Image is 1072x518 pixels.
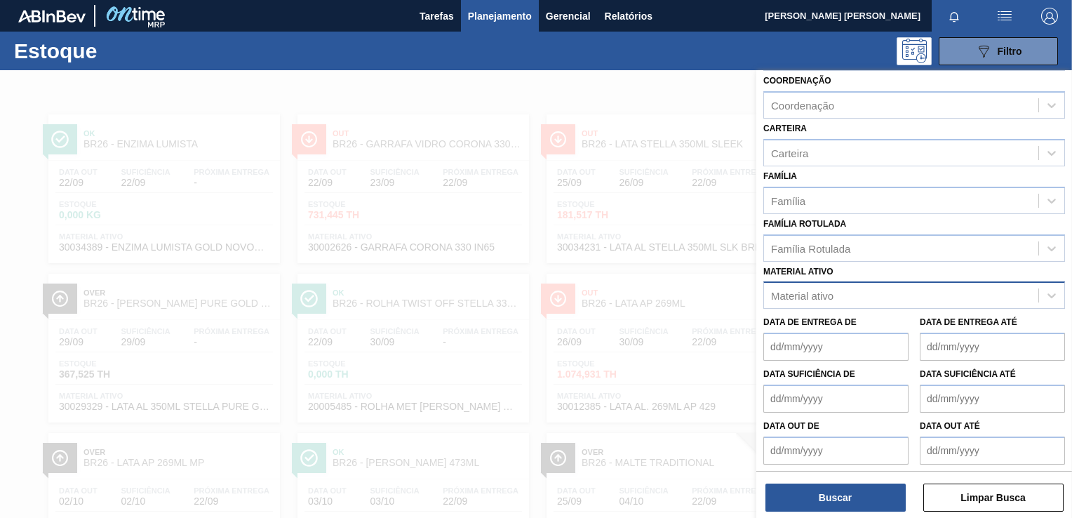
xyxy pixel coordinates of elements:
button: Filtro [939,37,1058,65]
label: Data out até [920,421,980,431]
div: Pogramando: nenhum usuário selecionado [897,37,932,65]
label: Carteira [763,124,807,133]
input: dd/mm/yyyy [920,333,1065,361]
div: Família Rotulada [771,242,850,254]
input: dd/mm/yyyy [920,437,1065,465]
span: Relatórios [605,8,652,25]
label: Data de Entrega até [920,317,1017,327]
label: Coordenação [763,76,831,86]
input: dd/mm/yyyy [763,437,909,465]
label: Família Rotulada [763,219,846,229]
div: Material ativo [771,290,833,302]
label: Data out de [763,421,819,431]
label: Data suficiência de [763,369,855,379]
img: Logout [1041,8,1058,25]
span: Tarefas [420,8,454,25]
input: dd/mm/yyyy [920,385,1065,413]
input: dd/mm/yyyy [763,333,909,361]
div: Família [771,194,805,206]
input: dd/mm/yyyy [763,385,909,413]
button: Notificações [932,6,977,26]
span: Filtro [998,46,1022,57]
label: Data de Entrega de [763,317,857,327]
img: userActions [996,8,1013,25]
div: Carteira [771,147,808,159]
h1: Estoque [14,43,215,59]
label: Família [763,171,797,181]
span: Planejamento [468,8,532,25]
label: Data suficiência até [920,369,1016,379]
div: Coordenação [771,100,834,112]
label: Material ativo [763,267,833,277]
span: Gerencial [546,8,591,25]
img: TNhmsLtSVTkK8tSr43FrP2fwEKptu5GPRR3wAAAABJRU5ErkJggg== [18,10,86,22]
